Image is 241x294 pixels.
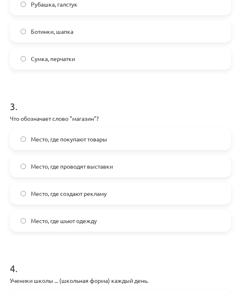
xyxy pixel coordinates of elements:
[31,54,75,63] span: Сумка, перчатки
[21,29,26,34] input: Ботинки, шапка
[10,276,231,285] p: Ученики школы ... (школьная форма) каждый день.
[31,162,113,171] span: Место, где проводят выставки
[21,218,26,223] input: Место, где шьют одежду
[31,189,107,198] span: Место, где создают рекламу
[31,135,107,143] span: Место, где покупают товары
[21,136,26,142] input: Место, где покупают товары
[21,191,26,196] input: Место, где создают рекламу
[21,164,26,169] input: Место, где проводят выставки
[10,86,231,112] h1: 3 .
[10,114,231,123] p: Что обозначает слово "магазин"?
[31,216,97,225] span: Место, где шьют одежду
[31,27,73,36] span: Ботинки, шапка
[21,56,26,61] input: Сумка, перчатки
[10,248,231,274] h1: 4 .
[21,2,26,7] input: Рубашка, галстук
